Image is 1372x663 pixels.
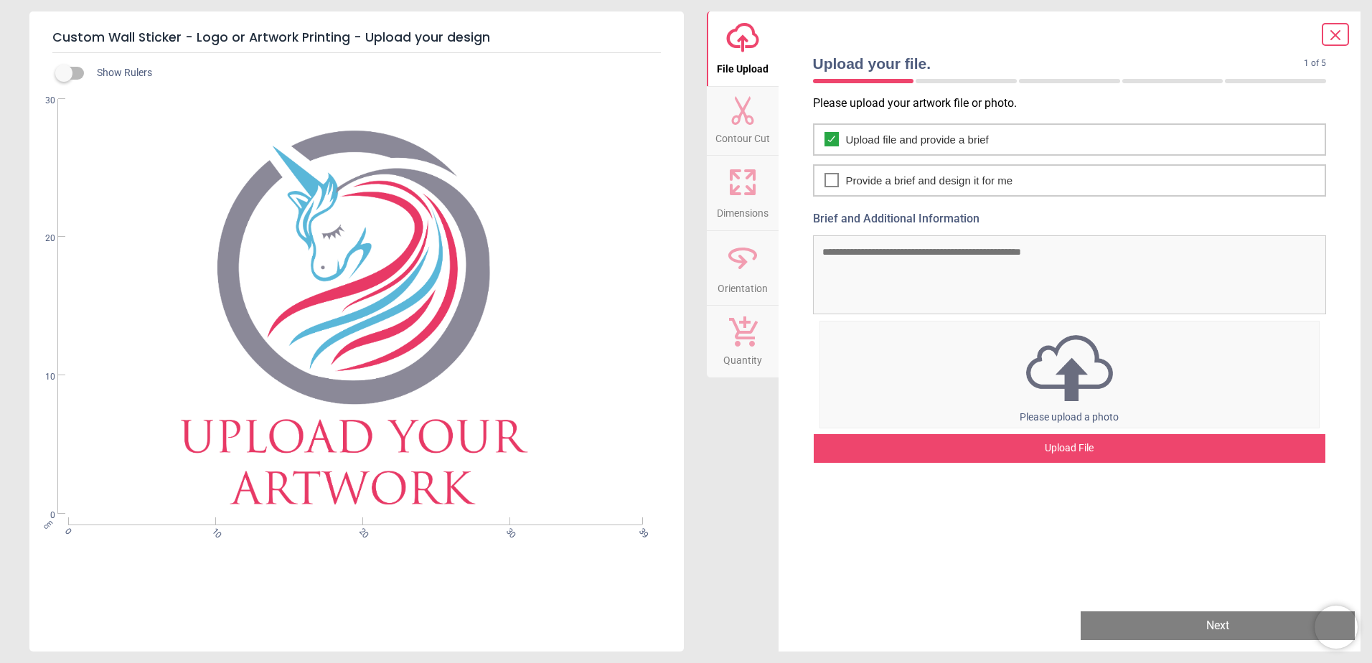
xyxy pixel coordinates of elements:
[28,95,55,107] span: 30
[1304,57,1326,70] span: 1 of 5
[813,95,1338,111] p: Please upload your artwork file or photo.
[64,65,684,82] div: Show Rulers
[813,53,1305,74] span: Upload your file.
[813,211,1327,227] label: Brief and Additional Information
[28,232,55,245] span: 20
[717,199,769,221] span: Dimensions
[723,347,762,368] span: Quantity
[1315,606,1358,649] iframe: Brevo live chat
[28,509,55,522] span: 0
[62,526,72,535] span: 0
[636,526,645,535] span: 39
[28,371,55,383] span: 10
[1020,411,1119,423] span: Please upload a photo
[707,231,779,306] button: Orientation
[707,87,779,156] button: Contour Cut
[715,125,770,146] span: Contour Cut
[707,306,779,377] button: Quantity
[718,275,768,296] span: Orientation
[846,132,989,147] span: Upload file and provide a brief
[503,526,512,535] span: 30
[814,434,1326,463] div: Upload File
[42,518,55,531] span: cm
[52,23,661,53] h5: Custom Wall Sticker - Logo or Artwork Printing - Upload your design
[209,526,218,535] span: 10
[717,55,769,77] span: File Upload
[846,173,1013,188] span: Provide a brief and design it for me
[1081,611,1355,640] button: Next
[356,526,365,535] span: 20
[707,156,779,230] button: Dimensions
[707,11,779,86] button: File Upload
[820,331,1320,405] img: upload icon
